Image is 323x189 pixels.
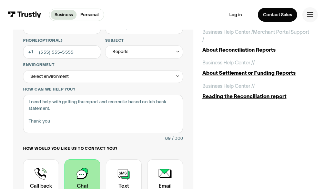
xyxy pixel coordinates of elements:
[202,36,204,43] div: /
[263,12,292,18] div: Contact Sales
[202,82,310,100] a: Business Help Center //Reading the Reconciliation report
[30,73,69,80] div: Select environment
[229,12,242,18] a: Log in
[105,38,183,43] label: Subject
[202,28,310,54] a: Business Help Center /Merchant Portal Support/About Reconciliation Reports
[51,10,77,19] a: Business
[8,11,41,19] img: Trustly Logo
[202,46,310,54] div: About Reconciliation Reports
[77,10,102,19] a: Personal
[23,45,101,59] input: (555) 555-5555
[23,38,101,43] label: Phone
[172,135,183,142] div: / 300
[23,146,183,151] label: How would you like us to contact you?
[165,135,171,142] div: 89
[105,45,183,58] div: Reports
[202,69,310,77] div: About Settlement or Funding Reports
[112,48,128,55] div: Reports
[80,11,99,18] p: Personal
[202,59,253,66] div: Business Help Center /
[23,62,183,67] label: Environment
[202,82,253,90] div: Business Help Center /
[54,11,73,18] p: Business
[202,93,310,100] div: Reading the Reconciliation report
[202,59,310,77] a: Business Help Center //About Settlement or Funding Reports
[202,28,253,36] div: Business Help Center /
[38,38,63,42] span: (Optional)
[253,82,255,90] div: /
[23,87,183,92] label: How can we help you?
[253,59,255,66] div: /
[258,8,297,21] a: Contact Sales
[23,70,183,83] div: Select environment
[253,28,309,36] div: Merchant Portal Support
